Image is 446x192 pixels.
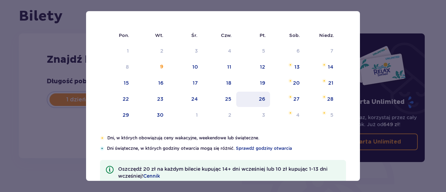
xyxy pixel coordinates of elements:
td: Not available. środa, 3 września 2025 [168,44,203,59]
td: wtorek, 16 września 2025 [134,76,168,91]
div: 25 [225,95,231,102]
div: 2 [160,47,163,54]
div: 23 [157,95,163,102]
td: czwartek, 11 września 2025 [203,60,237,75]
td: czwartek, 2 października 2025 [203,108,237,123]
small: Czw. [221,32,232,38]
td: poniedziałek, 22 września 2025 [100,92,134,107]
td: niedziela, 5 października 2025 [305,108,338,123]
td: piątek, 26 września 2025 [236,92,270,107]
td: sobota, 20 września 2025 [270,76,305,91]
td: wtorek, 9 września 2025 [134,60,168,75]
small: Pon. [119,32,129,38]
div: 4 [296,112,300,118]
div: 19 [260,79,265,86]
div: 11 [227,63,231,70]
small: Niedz. [319,32,334,38]
div: 15 [124,79,129,86]
div: 26 [259,95,265,102]
div: 3 [195,47,198,54]
td: piątek, 12 września 2025 [236,60,270,75]
td: środa, 1 października 2025 [168,108,203,123]
td: czwartek, 18 września 2025 [203,76,237,91]
div: 1 [196,112,198,118]
div: 29 [123,112,129,118]
td: środa, 24 września 2025 [168,92,203,107]
small: Sob. [289,32,300,38]
td: niedziela, 28 września 2025 [305,92,338,107]
td: poniedziałek, 15 września 2025 [100,76,134,91]
div: 17 [193,79,198,86]
a: Sprawdź godziny otwarcia [236,145,292,152]
td: wtorek, 23 września 2025 [134,92,168,107]
div: 13 [294,63,300,70]
td: środa, 10 września 2025 [168,60,203,75]
div: 27 [293,95,300,102]
div: 4 [228,47,231,54]
div: 24 [191,95,198,102]
td: wtorek, 30 września 2025 [134,108,168,123]
div: 8 [126,63,129,70]
td: poniedziałek, 29 września 2025 [100,108,134,123]
td: sobota, 27 września 2025 [270,92,305,107]
td: Not available. sobota, 6 września 2025 [270,44,305,59]
div: 6 [297,47,300,54]
small: Pt. [260,32,266,38]
td: piątek, 3 października 2025 [236,108,270,123]
td: środa, 17 września 2025 [168,76,203,91]
td: sobota, 4 października 2025 [270,108,305,123]
td: piątek, 19 września 2025 [236,76,270,91]
small: Śr. [191,32,198,38]
small: Wt. [155,32,163,38]
div: 16 [158,79,163,86]
td: Not available. wtorek, 2 września 2025 [134,44,168,59]
td: Not available. poniedziałek, 8 września 2025 [100,60,134,75]
div: 2 [228,112,231,118]
div: 12 [260,63,265,70]
td: niedziela, 14 września 2025 [305,60,338,75]
p: Dni, w których obowiązują ceny wakacyjne, weekendowe lub świąteczne. [107,135,346,141]
div: 30 [157,112,163,118]
div: 22 [123,95,129,102]
div: 18 [226,79,231,86]
div: 3 [262,112,265,118]
td: niedziela, 21 września 2025 [305,76,338,91]
td: Not available. czwartek, 4 września 2025 [203,44,237,59]
td: czwartek, 25 września 2025 [203,92,237,107]
td: Not available. piątek, 5 września 2025 [236,44,270,59]
td: Not available. niedziela, 7 września 2025 [305,44,338,59]
td: sobota, 13 września 2025 [270,60,305,75]
div: 1 [127,47,129,54]
div: 10 [192,63,198,70]
div: 20 [293,79,300,86]
p: Dni świąteczne, w których godziny otwarcia mogą się różnić. [107,145,346,152]
div: 5 [262,47,265,54]
div: 9 [160,63,163,70]
td: Not available. poniedziałek, 1 września 2025 [100,44,134,59]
